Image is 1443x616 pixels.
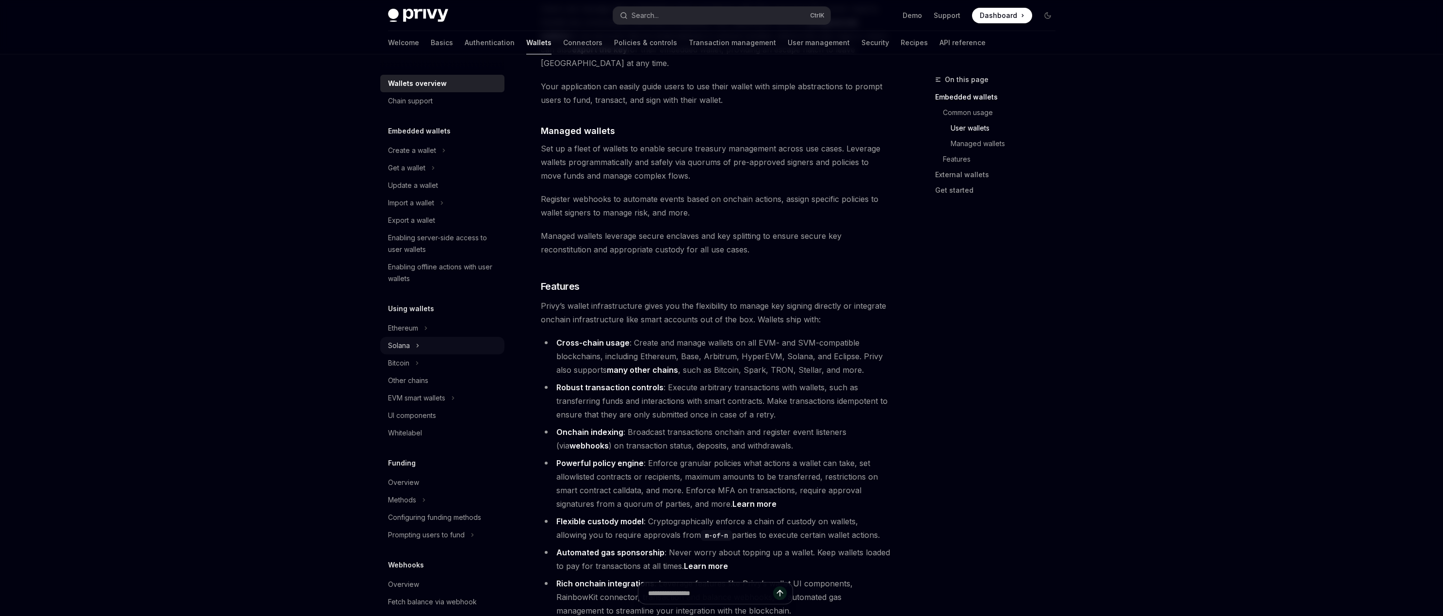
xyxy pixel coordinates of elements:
button: Open search [613,7,830,24]
button: Toggle Methods section [380,491,504,509]
li: : Enforce granular policies what actions a wallet can take, set allowlisted contracts or recipien... [541,456,891,511]
span: Managed wallets leverage secure enclaves and key splitting to ensure secure key reconstitution an... [541,229,891,256]
a: Learn more [732,499,777,509]
a: Enabling offline actions with user wallets [380,258,504,287]
a: Enabling server-side access to user wallets [380,229,504,258]
strong: Cross-chain usage [556,338,630,348]
a: Connectors [563,31,602,54]
div: Import a wallet [388,197,434,209]
a: Features [935,151,1063,167]
a: User wallets [935,120,1063,136]
div: Update a wallet [388,180,438,191]
h5: Embedded wallets [388,125,451,137]
strong: Rich onchain integrations [556,579,654,588]
div: Ethereum [388,322,418,334]
input: Ask a question... [648,583,773,604]
a: Managed wallets [935,136,1063,151]
div: Overview [388,579,419,590]
li: : Never worry about topping up a wallet. Keep wallets loaded to pay for transactions at all times. [541,546,891,573]
a: Wallets [526,31,551,54]
strong: Powerful policy engine [556,458,644,468]
div: Chain support [388,95,433,107]
div: Export a wallet [388,215,435,226]
button: Toggle Solana section [380,337,504,354]
a: Dashboard [972,8,1032,23]
div: Configuring funding methods [388,512,481,523]
div: Create a wallet [388,145,436,156]
strong: Automated gas sponsorship [556,548,665,557]
a: Fetch balance via webhook [380,593,504,611]
a: Export a wallet [380,212,504,229]
button: Toggle Bitcoin section [380,354,504,372]
a: Support [934,11,960,20]
li: : Create and manage wallets on all EVM- and SVM-compatible blockchains, including Ethereum, Base,... [541,336,891,377]
a: Welcome [388,31,419,54]
a: Overview [380,576,504,593]
div: UI components [388,410,436,421]
a: Basics [431,31,453,54]
div: Methods [388,494,416,506]
a: Policies & controls [614,31,677,54]
div: Whitelabel [388,427,422,439]
button: Toggle EVM smart wallets section [380,389,504,407]
div: EVM smart wallets [388,392,445,404]
strong: Onchain indexing [556,427,623,437]
button: Toggle Prompting users to fund section [380,526,504,544]
li: : Cryptographically enforce a chain of custody on wallets, allowing you to require approvals from... [541,515,891,542]
h5: Using wallets [388,303,434,315]
a: Other chains [380,372,504,389]
div: Bitcoin [388,357,409,369]
div: Enabling offline actions with user wallets [388,261,499,284]
a: many other chains [607,365,678,375]
button: Toggle Create a wallet section [380,142,504,159]
span: Ctrl K [810,12,825,19]
a: UI components [380,407,504,424]
a: Recipes [901,31,928,54]
strong: Flexible custody model [556,516,644,526]
a: Whitelabel [380,424,504,442]
a: Chain support [380,92,504,110]
div: Wallets overview [388,78,447,89]
span: Privy’s wallet infrastructure gives you the flexibility to manage key signing directly or integra... [541,299,891,326]
li: : Execute arbitrary transactions with wallets, such as transferring funds and interactions with s... [541,381,891,421]
button: Toggle Import a wallet section [380,194,504,212]
a: Embedded wallets [935,89,1063,105]
span: Managed wallets [541,124,615,137]
h5: Webhooks [388,559,424,571]
a: External wallets [935,167,1063,183]
a: Security [861,31,889,54]
div: Fetch balance via webhook [388,596,477,608]
a: Demo [903,11,922,20]
span: Dashboard [980,11,1017,20]
img: dark logo [388,9,448,22]
button: Send message [773,586,787,600]
a: Get started [935,183,1063,198]
a: Wallets overview [380,75,504,92]
div: Prompting users to fund [388,529,465,541]
div: Overview [388,477,419,488]
span: Features [541,280,580,293]
div: Search... [632,10,659,21]
div: Get a wallet [388,162,425,174]
a: Configuring funding methods [380,509,504,526]
a: Update a wallet [380,177,504,194]
span: Your application can easily guide users to use their wallet with simple abstractions to prompt us... [541,80,891,107]
span: On this page [945,74,989,85]
button: Toggle Ethereum section [380,319,504,337]
button: Toggle Get a wallet section [380,159,504,177]
a: Common usage [935,105,1063,120]
button: Toggle dark mode [1040,8,1055,23]
a: Transaction management [689,31,776,54]
a: Learn more [684,561,728,571]
span: Register webhooks to automate events based on onchain actions, assign specific policies to wallet... [541,192,891,219]
a: Authentication [465,31,515,54]
strong: Robust transaction controls [556,383,664,392]
h5: Funding [388,457,416,469]
li: : Broadcast transactions onchain and register event listeners (via ) on transaction status, depos... [541,425,891,452]
code: m-of-n [701,530,732,541]
div: Enabling server-side access to user wallets [388,232,499,255]
div: Other chains [388,375,428,386]
a: Overview [380,474,504,491]
a: API reference [940,31,986,54]
div: Solana [388,340,410,351]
